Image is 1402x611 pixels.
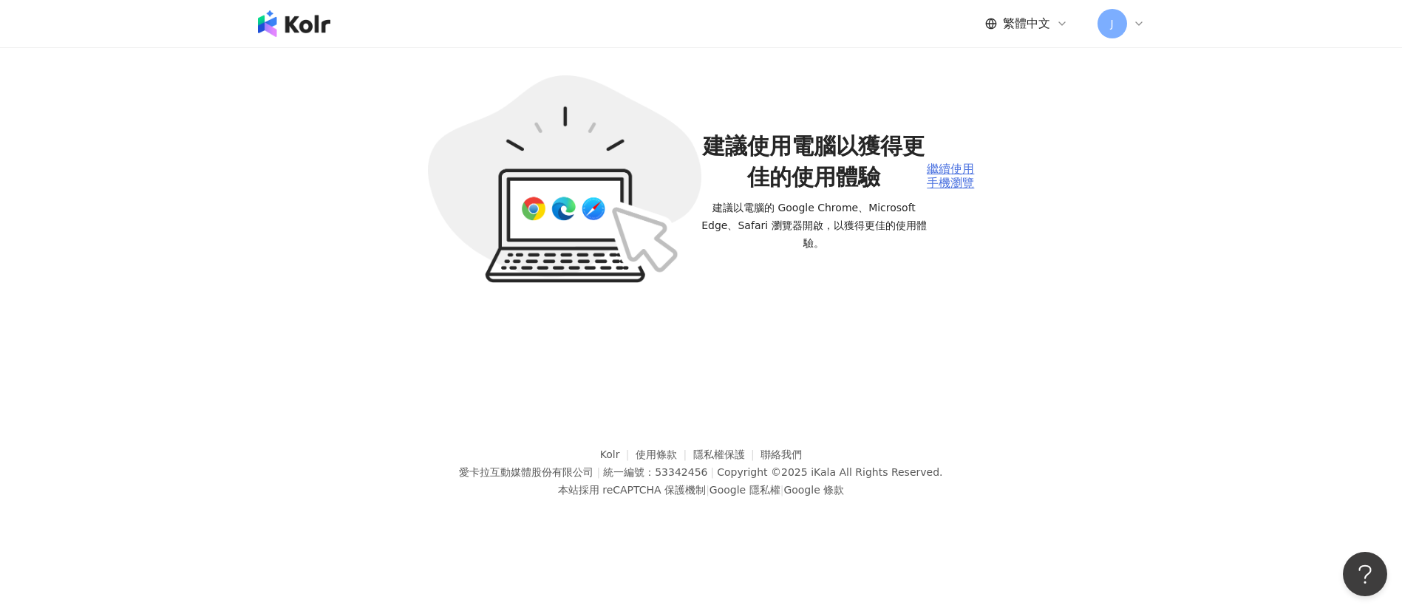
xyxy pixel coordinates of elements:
[600,448,636,460] a: Kolr
[811,466,836,478] a: iKala
[693,448,761,460] a: 隱私權保護
[603,466,707,478] div: 統一編號：53342456
[258,10,330,37] img: logo
[783,484,844,496] a: Google 條款
[927,163,974,190] div: 繼續使用手機瀏覽
[706,484,709,496] span: |
[710,466,714,478] span: |
[1343,552,1387,596] iframe: Help Scout Beacon - Open
[636,448,693,460] a: 使用條款
[428,75,701,284] img: unsupported-rwd
[1110,16,1113,32] span: J
[596,466,600,478] span: |
[459,466,593,478] div: 愛卡拉互動媒體股份有限公司
[780,484,784,496] span: |
[760,448,802,460] a: 聯絡我們
[717,466,942,478] div: Copyright © 2025 All Rights Reserved.
[1003,16,1050,32] span: 繁體中文
[701,131,928,193] span: 建議使用電腦以獲得更佳的使用體驗
[558,481,844,499] span: 本站採用 reCAPTCHA 保護機制
[709,484,780,496] a: Google 隱私權
[701,199,928,252] span: 建議以電腦的 Google Chrome、Microsoft Edge、Safari 瀏覽器開啟，以獲得更佳的使用體驗。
